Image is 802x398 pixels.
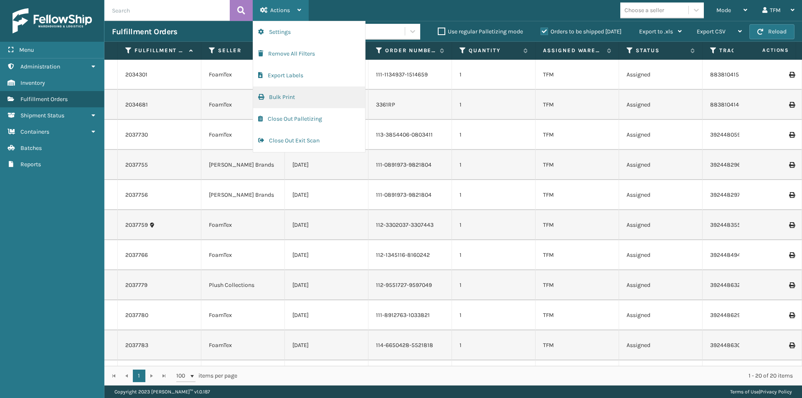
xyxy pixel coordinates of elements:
i: Print Label [789,72,794,78]
img: logo [13,8,92,33]
span: items per page [176,370,237,382]
td: 1 [452,120,536,150]
td: Assigned [619,90,703,120]
td: 111-1134937-1514659 [368,60,452,90]
td: TFM [536,330,619,360]
button: Bulk Print [253,86,365,108]
td: TFM [536,120,619,150]
div: | [730,385,792,398]
label: Seller [218,47,269,54]
a: 392448629114 [710,312,748,319]
td: [PERSON_NAME] Brands [201,150,285,180]
td: 1 [452,360,536,390]
i: Print Label [789,132,794,138]
a: Privacy Policy [760,389,792,395]
a: 392448296728 [710,161,751,168]
td: 3361RP [368,90,452,120]
a: 392448494639 [710,251,751,259]
label: Use regular Palletizing mode [438,28,523,35]
td: Assigned [619,240,703,270]
td: FoamTex [201,120,285,150]
td: [DATE] [285,360,368,390]
a: 2037779 [125,281,147,289]
td: 1 [452,60,536,90]
td: 1 [452,90,536,120]
td: 111-0891973-9821804 [368,180,452,210]
span: Administration [20,63,60,70]
a: 883810415266 [710,71,749,78]
td: [DATE] [285,150,368,180]
td: Assigned [619,60,703,90]
td: TFM [536,360,619,390]
td: FoamTex [201,60,285,90]
td: Assigned [619,150,703,180]
div: 1 - 20 of 20 items [249,372,793,380]
a: 2034301 [125,71,147,79]
span: Actions [736,43,794,57]
span: Mode [716,7,731,14]
label: Assigned Warehouse [543,47,603,54]
span: Containers [20,128,49,135]
div: Choose a seller [624,6,664,15]
label: Order Number [385,47,436,54]
td: TFM [536,300,619,330]
label: Tracking Number [719,47,770,54]
td: FoamTex [201,330,285,360]
h3: Fulfillment Orders [112,27,177,37]
label: Status [636,47,686,54]
i: Print Label [789,282,794,288]
td: [PERSON_NAME] Brands [201,180,285,210]
td: Assigned [619,330,703,360]
td: TFM [536,210,619,240]
label: Fulfillment Order Id [135,47,185,54]
a: 2034681 [125,101,148,109]
span: Shipment Status [20,112,64,119]
td: [DATE] [285,210,368,240]
td: FoamTex [201,240,285,270]
span: Menu [19,46,34,53]
td: TFM [536,90,619,120]
i: Print Label [789,252,794,258]
td: [DATE] [285,300,368,330]
button: Remove All Filters [253,43,365,65]
td: TFM [536,240,619,270]
a: 2037780 [125,311,148,319]
a: 392448630931 [710,342,749,349]
span: Reports [20,161,41,168]
a: 2037730 [125,131,148,139]
a: 2037783 [125,341,148,350]
i: Print Label [789,102,794,108]
p: Copyright 2023 [PERSON_NAME]™ v 1.0.187 [114,385,210,398]
i: Print Label [789,222,794,228]
td: Assigned [619,360,703,390]
span: Export to .xls [639,28,673,35]
a: 392448297600 [710,191,750,198]
td: 1 [452,330,536,360]
td: Plush Collections [201,270,285,300]
span: Actions [270,7,290,14]
td: Assigned [619,270,703,300]
td: [DATE] [285,330,368,360]
td: 1 [452,240,536,270]
td: 1 [452,150,536,180]
td: 114-6650428-5521818 [368,330,452,360]
a: 392448355477 [710,221,750,228]
button: Export Labels [253,65,365,86]
td: 1 [452,180,536,210]
td: 1 [452,210,536,240]
td: 112-3302037-3307443 [368,210,452,240]
i: Print Label [789,162,794,168]
button: Settings [253,21,365,43]
td: 112-1345116-8160242 [368,240,452,270]
td: Assigned [619,180,703,210]
td: 1 [452,270,536,300]
td: 111-0891973-9821804 [368,150,452,180]
td: FoamTex [201,210,285,240]
a: 1 [133,370,145,382]
i: Print Label [789,312,794,318]
td: 111-8912763-1033821 [368,300,452,330]
td: Assigned [619,210,703,240]
a: Terms of Use [730,389,759,395]
td: 113-3854406-0803411 [368,120,452,150]
td: [DATE] [285,240,368,270]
